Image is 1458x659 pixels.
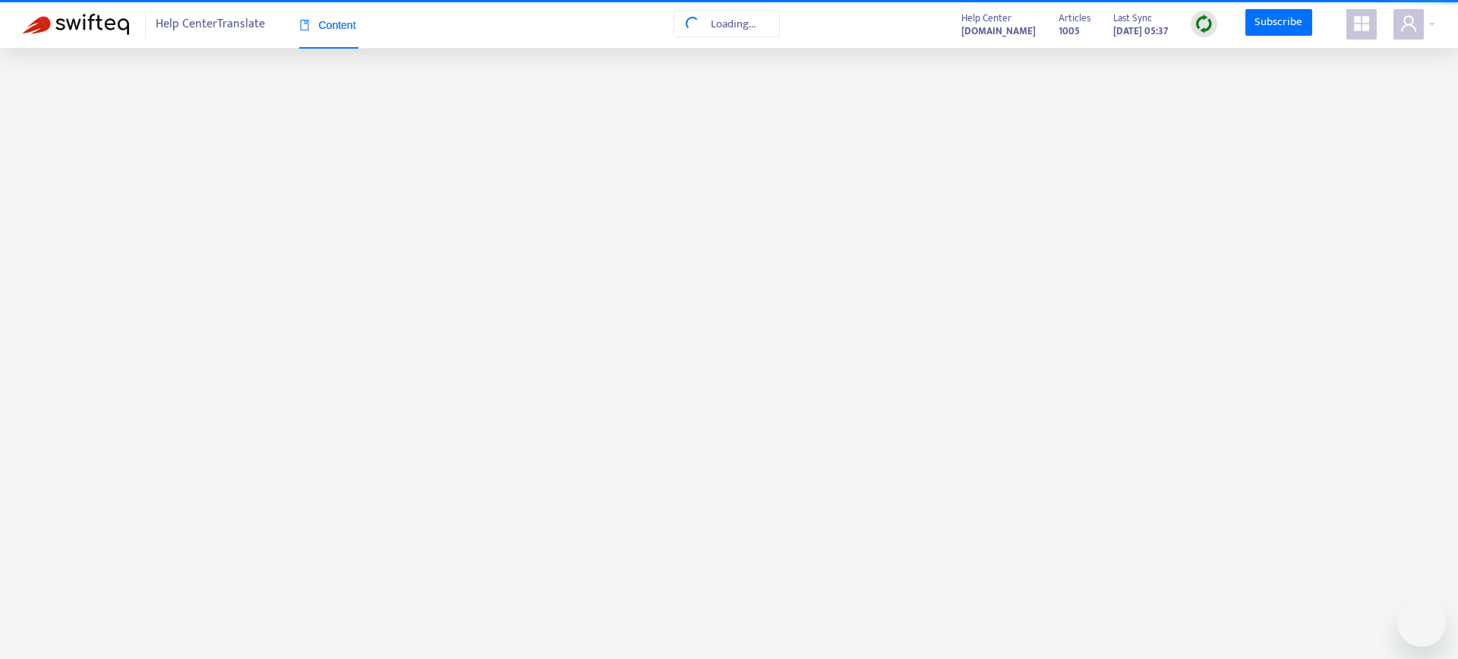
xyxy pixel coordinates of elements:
[1397,598,1446,647] iframe: Button to launch messaging window
[1352,14,1371,33] span: appstore
[961,10,1011,27] span: Help Center
[1059,10,1090,27] span: Articles
[156,10,265,39] span: Help Center Translate
[299,20,310,30] span: book
[1194,14,1213,33] img: sync.dc5367851b00ba804db3.png
[1059,23,1080,40] strong: 1005
[1245,9,1312,36] a: Subscribe
[1113,10,1152,27] span: Last Sync
[23,14,129,35] img: Swifteq
[1400,14,1418,33] span: user
[299,19,356,31] span: Content
[961,23,1036,40] strong: [DOMAIN_NAME]
[961,22,1036,40] a: [DOMAIN_NAME]
[1113,23,1168,40] strong: [DATE] 05:37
